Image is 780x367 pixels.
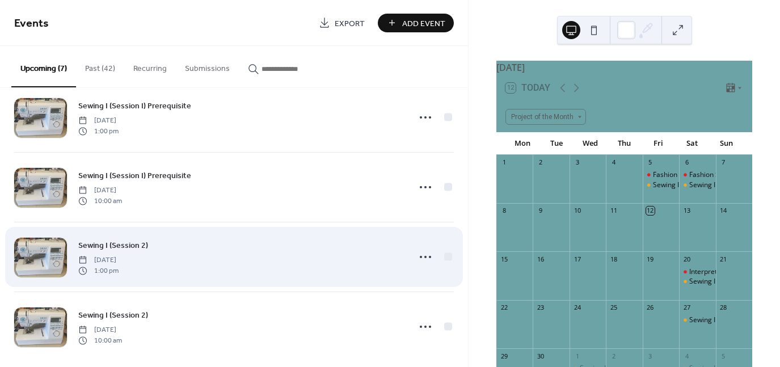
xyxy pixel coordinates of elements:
span: [DATE] [78,116,119,126]
div: Fashion School Prep (Fall Starts) [643,170,679,180]
div: 7 [719,158,728,167]
div: Sewing I (Session I) Prerequisite [679,277,715,286]
button: Recurring [124,46,176,86]
div: Fri [641,132,675,155]
div: 20 [682,255,691,263]
div: 29 [500,352,508,360]
a: Sewing I (Session I) Prerequisite [78,169,191,182]
div: Sewing I (Session 2) [679,315,715,325]
div: 22 [500,303,508,312]
div: 25 [609,303,618,312]
div: Sun [709,132,743,155]
div: 23 [536,303,545,312]
div: 1 [573,352,581,360]
div: Wed [574,132,608,155]
div: 12 [646,206,655,215]
div: Sewing I (Session I) [679,180,715,190]
div: 17 [573,255,581,263]
span: Events [14,12,49,35]
div: 14 [719,206,728,215]
div: Interpretation of Design [689,267,765,277]
span: [DATE] [78,185,122,196]
div: Sewing I (Session I) [689,180,749,190]
div: 11 [609,206,618,215]
span: Export [335,18,365,29]
div: 27 [682,303,691,312]
div: 2 [609,352,618,360]
span: Sewing I (Session 2) [78,310,148,322]
div: 21 [719,255,728,263]
div: Sewing I (Session I) [653,180,713,190]
div: [DATE] [496,61,752,74]
div: 15 [500,255,508,263]
div: Fashion School Prep (Fall Starts) [679,170,715,180]
div: 4 [609,158,618,167]
div: 19 [646,255,655,263]
span: 1:00 pm [78,265,119,276]
div: 9 [536,206,545,215]
span: Add Event [402,18,445,29]
div: 16 [536,255,545,263]
div: 5 [646,158,655,167]
a: Sewing I (Session 2) [78,239,148,252]
div: Interpretation of Design [679,267,715,277]
div: 6 [682,158,691,167]
button: Upcoming (7) [11,46,76,87]
div: 28 [719,303,728,312]
button: Add Event [378,14,454,32]
button: Submissions [176,46,239,86]
div: 10 [573,206,581,215]
div: Thu [608,132,642,155]
div: 30 [536,352,545,360]
div: Fashion School Prep (Fall Starts) [653,170,754,180]
span: [DATE] [78,325,122,335]
div: 1 [500,158,508,167]
span: Sewing I (Session I) Prerequisite [78,100,191,112]
span: 10:00 am [78,335,122,345]
span: [DATE] [78,255,119,265]
div: 5 [719,352,728,360]
div: Sewing I (Session I) [643,180,679,190]
div: 24 [573,303,581,312]
div: Sewing I (Session 2) [689,315,752,325]
div: Tue [539,132,574,155]
a: Export [310,14,373,32]
div: Sat [675,132,709,155]
span: 10:00 am [78,196,122,206]
div: 13 [682,206,691,215]
div: 26 [646,303,655,312]
div: 8 [500,206,508,215]
div: Mon [505,132,539,155]
span: 1:00 pm [78,126,119,136]
div: 3 [646,352,655,360]
span: Sewing I (Session 2) [78,240,148,252]
span: Sewing I (Session I) Prerequisite [78,170,191,182]
a: Sewing I (Session I) Prerequisite [78,99,191,112]
div: 3 [573,158,581,167]
div: 4 [682,352,691,360]
div: 2 [536,158,545,167]
a: Sewing I (Session 2) [78,309,148,322]
button: Past (42) [76,46,124,86]
div: 18 [609,255,618,263]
